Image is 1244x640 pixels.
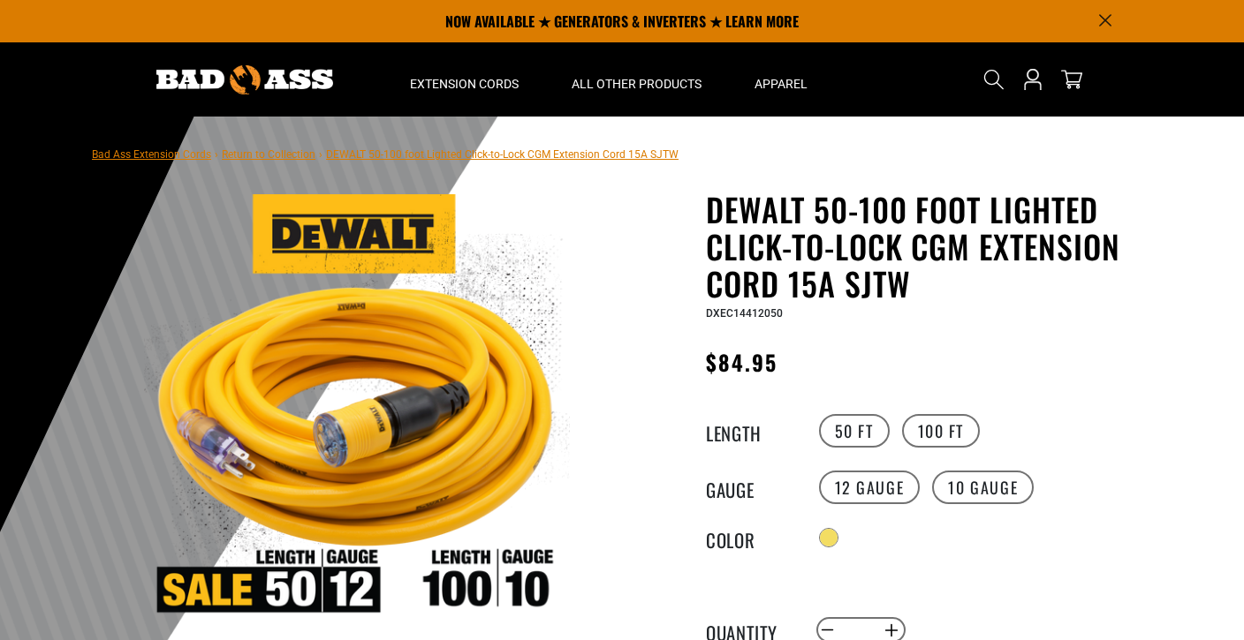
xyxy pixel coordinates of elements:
legend: Gauge [706,476,794,499]
span: $84.95 [706,346,777,378]
label: 12 Gauge [819,471,921,504]
img: Bad Ass Extension Cords [156,65,333,94]
legend: Length [706,419,794,442]
a: Return to Collection [222,148,315,161]
span: › [319,148,322,161]
span: › [215,148,218,161]
nav: breadcrumbs [92,143,679,164]
span: DEWALT 50-100 foot Lighted Click-to-Lock CGM Extension Cord 15A SJTW [326,148,679,161]
span: Apparel [755,76,808,92]
summary: Extension Cords [383,42,545,117]
span: DXEC14412050 [706,307,783,320]
legend: Color [706,526,794,549]
a: Bad Ass Extension Cords [92,148,211,161]
label: 50 FT [819,414,890,448]
label: 100 FT [902,414,981,448]
summary: All Other Products [545,42,728,117]
summary: Apparel [728,42,834,117]
label: 10 Gauge [932,471,1034,504]
span: Extension Cords [410,76,519,92]
summary: Search [980,65,1008,94]
h1: DEWALT 50-100 foot Lighted Click-to-Lock CGM Extension Cord 15A SJTW [706,191,1139,302]
span: All Other Products [572,76,702,92]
